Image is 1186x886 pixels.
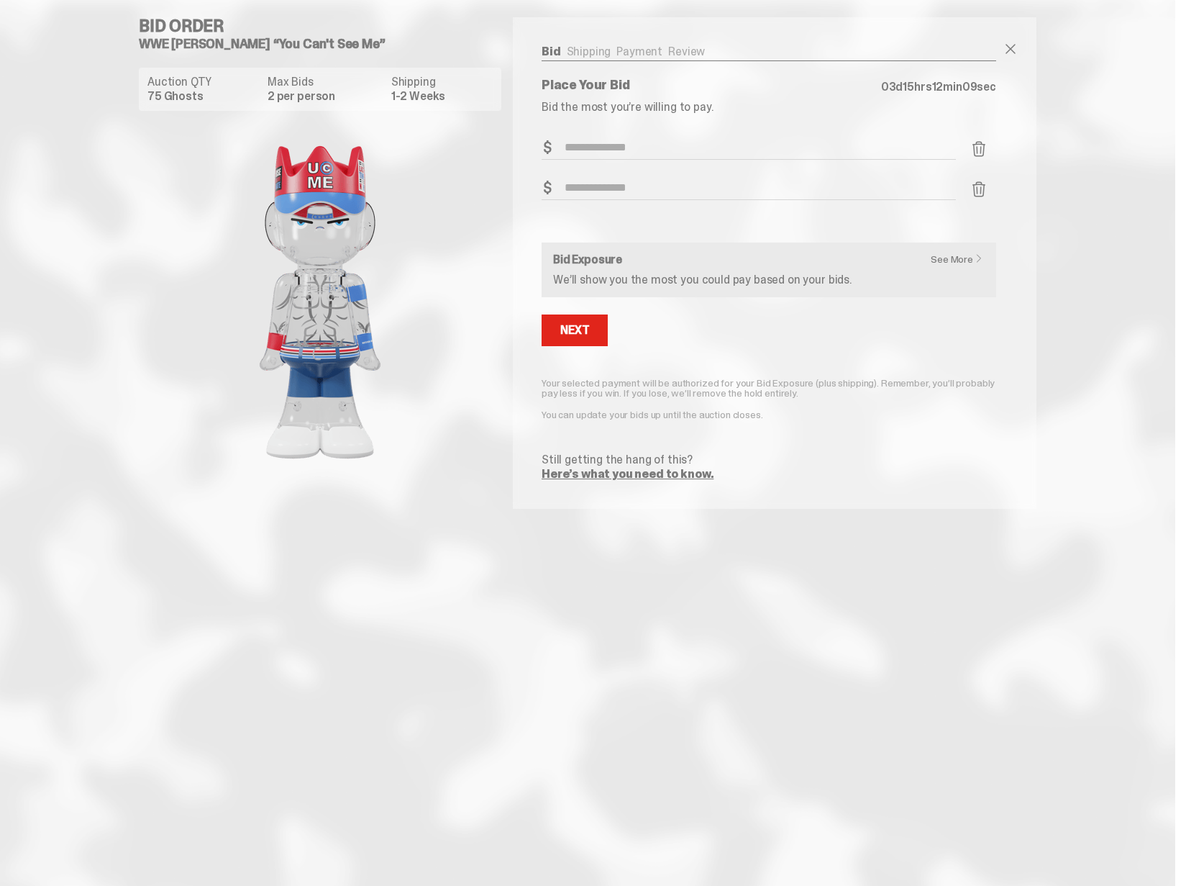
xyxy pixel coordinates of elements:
dt: Shipping [391,76,493,88]
a: Here’s what you need to know. [542,466,713,482]
h5: WWE [PERSON_NAME] “You Can't See Me” [139,37,513,50]
span: 03 [881,79,896,94]
p: d hrs min sec [881,81,996,93]
dt: Auction QTY [147,76,259,88]
h4: Bid Order [139,17,513,35]
span: 12 [932,79,944,94]
div: Next [560,325,589,336]
span: 15 [903,79,914,94]
h6: Bid Exposure [553,254,985,266]
p: We’ll show you the most you could pay based on your bids. [553,274,985,286]
p: Place Your Bid [542,78,881,91]
span: 09 [962,79,977,94]
span: $ [543,181,552,195]
img: product image [176,122,464,482]
p: Your selected payment will be authorized for your Bid Exposure (plus shipping). Remember, you’ll ... [542,378,996,398]
p: Still getting the hang of this? [542,454,996,466]
dt: Max Bids [268,76,383,88]
a: See More [931,254,990,264]
button: Next [542,315,608,346]
dd: 2 per person [268,91,383,102]
span: $ [543,140,552,155]
a: Bid [542,44,561,59]
p: You can update your bids up until the auction closes. [542,410,996,420]
dd: 1-2 Weeks [391,91,493,102]
p: Bid the most you’re willing to pay. [542,101,996,113]
dd: 75 Ghosts [147,91,259,102]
